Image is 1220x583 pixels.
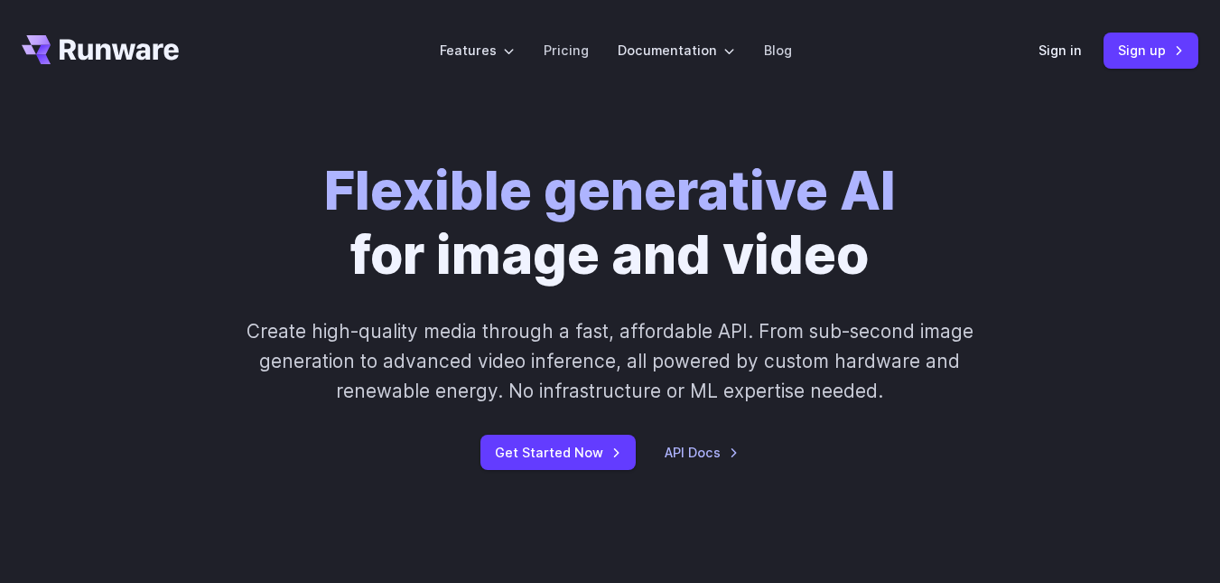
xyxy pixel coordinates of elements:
[324,159,896,287] h1: for image and video
[618,40,735,61] label: Documentation
[480,435,636,470] a: Get Started Now
[1104,33,1198,68] a: Sign up
[1038,40,1082,61] a: Sign in
[324,158,896,222] strong: Flexible generative AI
[764,40,792,61] a: Blog
[544,40,589,61] a: Pricing
[665,442,739,463] a: API Docs
[234,316,987,407] p: Create high-quality media through a fast, affordable API. From sub-second image generation to adv...
[22,35,179,64] a: Go to /
[440,40,515,61] label: Features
